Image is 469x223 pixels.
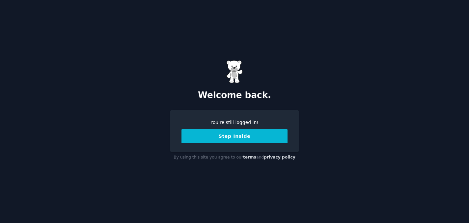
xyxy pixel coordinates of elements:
button: Step Inside [181,129,288,143]
img: Gummy Bear [226,60,243,83]
a: Step Inside [181,134,288,139]
a: terms [243,155,256,160]
div: By using this site you agree to our and [170,152,299,163]
div: You're still logged in! [181,119,288,126]
a: privacy policy [264,155,295,160]
h2: Welcome back. [170,90,299,101]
